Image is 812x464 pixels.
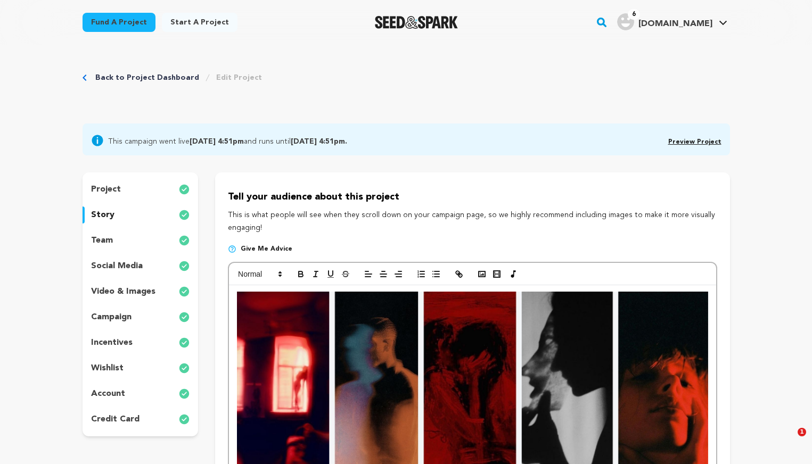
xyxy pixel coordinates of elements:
span: 1 [798,428,806,436]
button: account [83,385,199,402]
img: check-circle-full.svg [179,234,190,247]
a: Seed&Spark Homepage [375,16,458,29]
p: project [91,183,121,196]
p: campaign [91,311,132,324]
p: credit card [91,413,140,426]
p: video & images [91,285,155,298]
p: story [91,209,114,221]
span: Give me advice [241,245,292,253]
button: campaign [83,309,199,326]
span: 6 [628,9,640,20]
button: social media [83,258,199,275]
a: Fund a project [83,13,155,32]
img: Seed&Spark Logo Dark Mode [375,16,458,29]
a: Preview Project [668,139,721,145]
img: check-circle-full.svg [179,260,190,272]
a: Back to Project Dashboard [95,72,199,83]
span: This campaign went live and runs until [108,134,347,147]
p: incentives [91,336,133,349]
button: project [83,181,199,198]
img: user.png [617,13,634,30]
img: check-circle-full.svg [179,311,190,324]
img: check-circle-full.svg [179,209,190,221]
div: Breadcrumb [83,72,262,83]
p: This is what people will see when they scroll down on your campaign page, so we highly recommend ... [228,209,717,235]
span: Hrproductions.Studio's Profile [615,11,729,34]
a: Start a project [162,13,237,32]
button: video & images [83,283,199,300]
b: [DATE] 4:51pm [190,138,244,145]
p: account [91,387,125,400]
img: check-circle-full.svg [179,183,190,196]
img: check-circle-full.svg [179,413,190,426]
img: check-circle-full.svg [179,362,190,375]
button: team [83,232,199,249]
img: help-circle.svg [228,245,236,253]
b: [DATE] 4:51pm. [291,138,347,145]
button: credit card [83,411,199,428]
p: social media [91,260,143,272]
p: wishlist [91,362,124,375]
p: team [91,234,113,247]
button: story [83,206,199,223]
iframe: Intercom live chat [776,428,801,453]
button: wishlist [83,360,199,377]
a: Hrproductions.Studio's Profile [615,11,729,30]
img: check-circle-full.svg [179,285,190,298]
img: check-circle-full.svg [179,387,190,400]
div: Hrproductions.Studio's Profile [617,13,712,30]
p: Tell your audience about this project [228,189,717,205]
span: [DOMAIN_NAME] [638,20,712,28]
a: Edit Project [216,72,262,83]
button: incentives [83,334,199,351]
img: check-circle-full.svg [179,336,190,349]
